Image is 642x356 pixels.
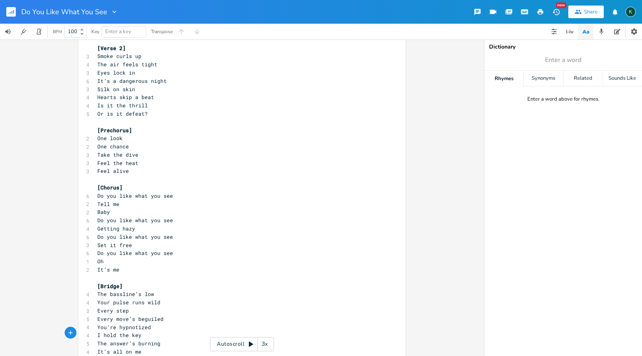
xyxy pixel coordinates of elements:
div: Koval [625,7,636,17]
button: K [625,3,636,21]
span: [Verse 2] [97,45,126,52]
span: Do you like what you see [97,233,173,240]
span: Is it the thrill [97,102,148,109]
span: The answer’s burning [97,340,160,347]
div: BPM [53,30,62,34]
span: The bassline’s low [97,290,154,298]
span: Enter a word [545,56,581,65]
span: Every move’s beguiled [97,315,164,322]
span: Baby [97,208,110,215]
span: Feel alive [97,167,129,174]
span: Or is it defeat? [97,110,148,117]
span: One chance [97,143,129,150]
span: Oh [97,258,104,265]
div: Sounds Like [603,71,642,86]
span: Set it free [97,242,132,249]
span: Feel the heat [97,159,138,167]
span: Eyes lock in [97,69,135,76]
span: You’re hypnotized [97,324,151,331]
span: Take the dive [97,151,138,158]
button: Share [568,6,604,18]
span: Hearts skip a beat [97,94,154,101]
div: 3x [258,337,272,351]
div: Related [564,71,603,86]
div: Share [584,8,597,15]
div: Rhymes [484,71,523,86]
span: Do you like what you see [97,249,173,257]
div: New [556,2,566,8]
div: Autoscroll [210,337,274,351]
span: I hold the key [97,332,141,339]
div: Enter a word above for rhymes. [527,96,599,103]
span: It’s me [97,266,119,273]
span: [Prechorus] [97,127,132,134]
div: Dictionary [489,44,637,50]
span: [Bridge] [97,283,123,290]
div: Synonyms [524,71,563,86]
span: Do you like what you see [97,217,173,224]
span: Every step [97,307,129,314]
span: Do you like what you see [97,192,173,199]
div: Key [91,29,99,34]
span: Tell me [97,200,119,208]
span: Do You Like What You See [21,8,107,15]
span: Smoke curls up [97,52,141,60]
span: It’s a dangerous night [97,77,167,84]
button: New [548,5,564,19]
span: [Chorus] [97,184,123,191]
span: It’s all on me [97,348,141,355]
span: One look [97,135,123,142]
span: Enter a key [105,28,131,35]
span: The air feels tight [97,61,157,68]
div: Transpose [151,29,173,34]
span: Your pulse runs wild [97,299,160,306]
span: Getting hazy [97,225,135,232]
span: Silk on skin [97,86,135,93]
